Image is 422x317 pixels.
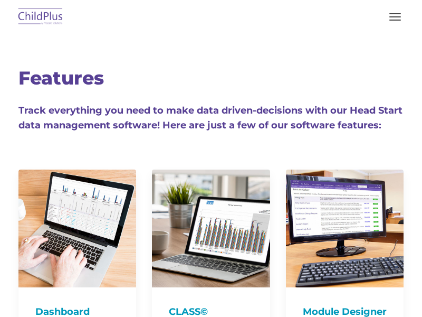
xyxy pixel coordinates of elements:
[18,67,104,89] span: Features
[286,170,404,287] img: ModuleDesigner750
[152,170,270,287] img: CLASS-750
[18,170,136,287] img: Dash
[18,105,402,131] span: Track everything you need to make data driven-decisions with our Head Start data management softw...
[16,5,65,30] img: ChildPlus by Procare Solutions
